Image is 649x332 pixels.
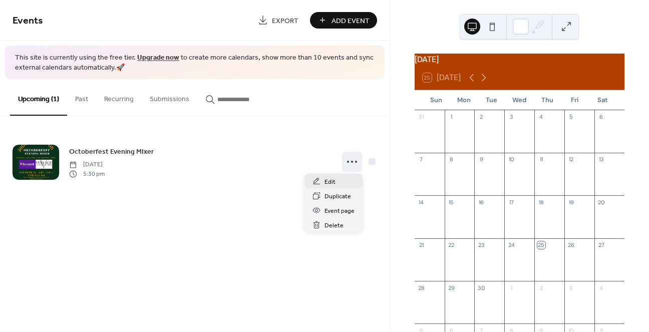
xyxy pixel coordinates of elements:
[537,284,545,291] div: 2
[567,113,575,121] div: 5
[137,51,179,65] a: Upgrade now
[567,241,575,249] div: 26
[507,156,515,163] div: 10
[67,79,96,115] button: Past
[533,90,561,110] div: Thu
[418,284,425,291] div: 28
[418,113,425,121] div: 31
[506,90,533,110] div: Wed
[142,79,197,115] button: Submissions
[537,113,545,121] div: 4
[324,177,336,187] span: Edit
[418,198,425,206] div: 14
[537,156,545,163] div: 11
[448,113,455,121] div: 1
[332,16,370,26] span: Add Event
[478,90,505,110] div: Tue
[448,198,455,206] div: 15
[69,147,154,157] span: Octoberfest Evening MIxer
[450,90,478,110] div: Mon
[69,146,154,157] a: Octoberfest Evening MIxer
[597,198,605,206] div: 20
[477,113,485,121] div: 2
[13,11,43,31] span: Events
[324,220,344,231] span: Delete
[448,156,455,163] div: 8
[415,54,624,66] div: [DATE]
[537,198,545,206] div: 18
[423,90,450,110] div: Sun
[537,241,545,249] div: 25
[418,156,425,163] div: 7
[507,284,515,291] div: 1
[10,79,67,116] button: Upcoming (1)
[272,16,298,26] span: Export
[477,241,485,249] div: 23
[507,198,515,206] div: 17
[567,156,575,163] div: 12
[448,284,455,291] div: 29
[567,198,575,206] div: 19
[567,284,575,291] div: 3
[589,90,616,110] div: Sat
[324,206,355,216] span: Event page
[324,191,351,202] span: Duplicate
[250,12,306,29] a: Export
[418,241,425,249] div: 21
[448,241,455,249] div: 22
[597,241,605,249] div: 27
[507,241,515,249] div: 24
[477,156,485,163] div: 9
[69,160,105,169] span: [DATE]
[69,169,105,178] span: 5:30 pm
[597,113,605,121] div: 6
[15,53,375,73] span: This site is currently using the free tier. to create more calendars, show more than 10 events an...
[96,79,142,115] button: Recurring
[597,284,605,291] div: 4
[477,284,485,291] div: 30
[597,156,605,163] div: 13
[561,90,588,110] div: Fri
[310,12,377,29] button: Add Event
[507,113,515,121] div: 3
[477,198,485,206] div: 16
